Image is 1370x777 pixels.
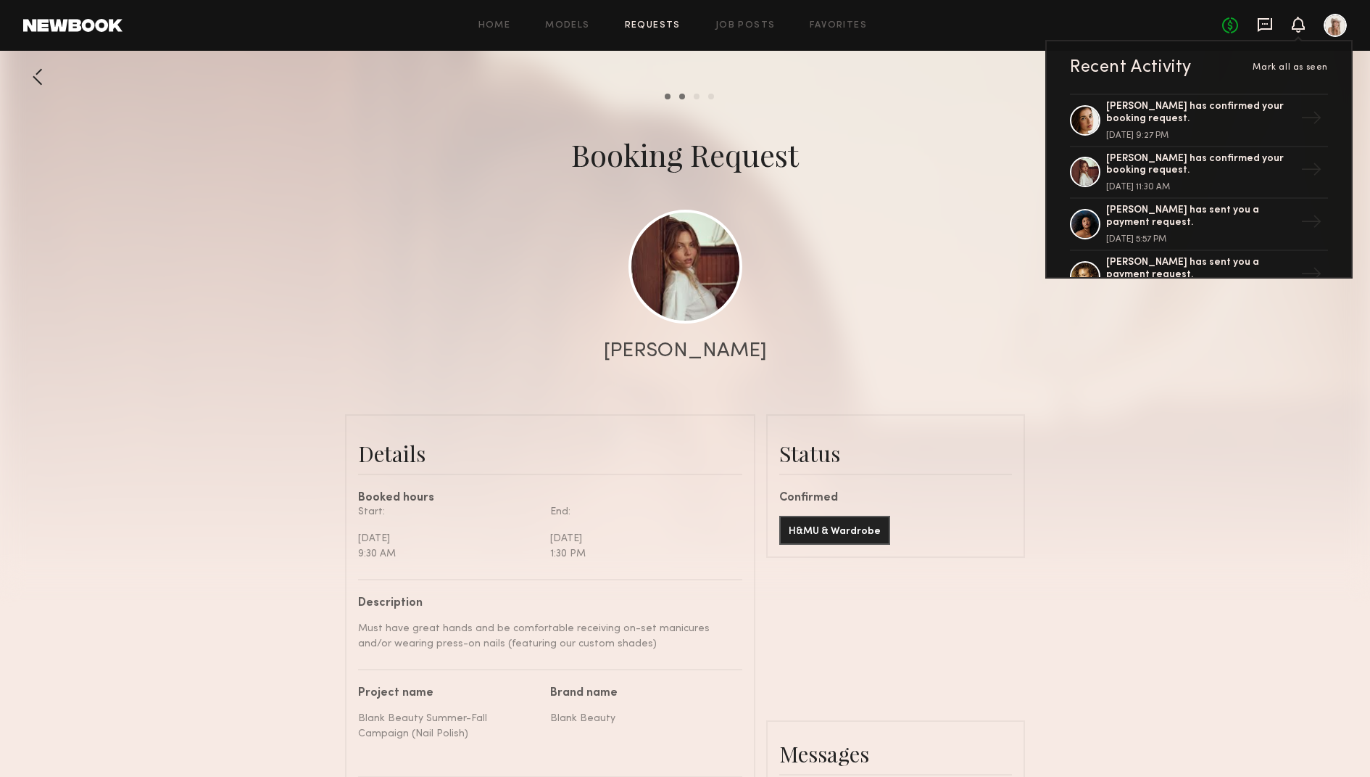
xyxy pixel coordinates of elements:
[1106,205,1295,229] div: [PERSON_NAME] has sent you a payment request.
[550,546,731,562] div: 1:30 PM
[358,598,731,609] div: Description
[1070,94,1328,147] a: [PERSON_NAME] has confirmed your booking request.[DATE] 9:27 PM→
[358,546,539,562] div: 9:30 AM
[550,531,731,546] div: [DATE]
[1295,102,1328,139] div: →
[1295,258,1328,295] div: →
[1253,63,1328,72] span: Mark all as seen
[1070,147,1328,200] a: [PERSON_NAME] has confirmed your booking request.[DATE] 11:30 AM→
[550,711,731,726] div: Blank Beauty
[358,711,539,741] div: Blank Beauty Summer-Fall Campaign (Nail Polish)
[604,341,767,361] div: [PERSON_NAME]
[545,21,589,30] a: Models
[1070,199,1328,251] a: [PERSON_NAME] has sent you a payment request.[DATE] 5:57 PM→
[478,21,511,30] a: Home
[550,688,731,699] div: Brand name
[779,516,890,545] button: H&MU & Wardrobe
[358,621,731,651] div: Must have great hands and be comfortable receiving on-set manicures and/or wearing press-on nails...
[358,439,742,468] div: Details
[358,531,539,546] div: [DATE]
[1295,153,1328,191] div: →
[1106,131,1295,140] div: [DATE] 9:27 PM
[1106,183,1295,192] div: [DATE] 11:30 AM
[550,504,731,519] div: End:
[358,688,539,699] div: Project name
[1106,153,1295,178] div: [PERSON_NAME] has confirmed your booking request.
[1106,257,1295,281] div: [PERSON_NAME] has sent you a payment request.
[1106,235,1295,244] div: [DATE] 5:57 PM
[571,134,799,175] div: Booking Request
[810,21,867,30] a: Favorites
[1106,101,1295,126] div: [PERSON_NAME] has confirmed your booking request.
[779,439,1012,468] div: Status
[715,21,776,30] a: Job Posts
[358,504,539,519] div: Start:
[625,21,681,30] a: Requests
[1070,59,1192,76] div: Recent Activity
[779,739,1012,768] div: Messages
[358,493,742,504] div: Booked hours
[1295,205,1328,243] div: →
[1070,251,1328,303] a: [PERSON_NAME] has sent you a payment request.→
[779,493,1012,504] div: Confirmed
